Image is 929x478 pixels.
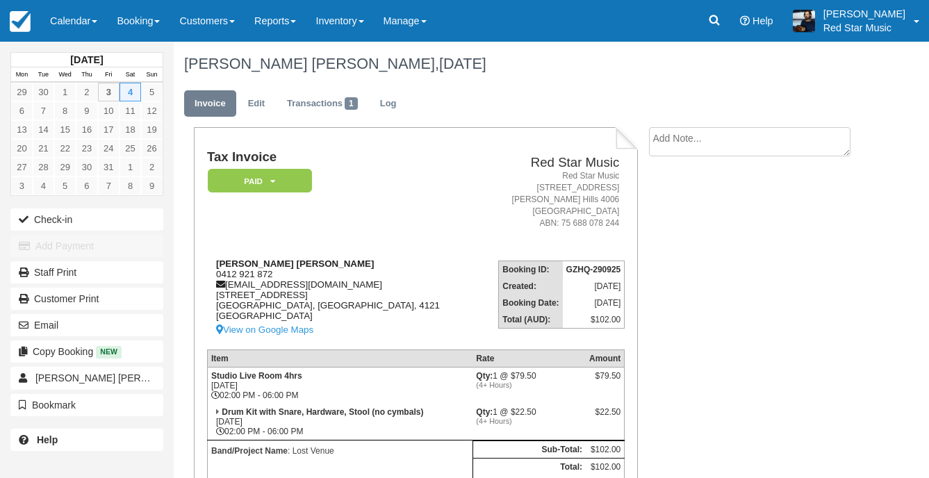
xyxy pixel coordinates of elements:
a: 22 [54,139,76,158]
a: 30 [33,83,54,101]
a: 14 [33,120,54,139]
a: 6 [76,176,97,195]
i: Help [740,16,750,26]
a: 21 [33,139,54,158]
em: Paid [208,169,312,193]
th: Sub-Total: [472,440,586,458]
a: 1 [120,158,141,176]
a: 11 [120,101,141,120]
th: Rate [472,349,586,367]
a: 4 [33,176,54,195]
td: 1 @ $22.50 [472,404,586,440]
th: Booking Date: [499,295,563,311]
a: 9 [141,176,163,195]
button: Bookmark [10,394,163,416]
td: [DATE] [563,278,625,295]
a: 18 [120,120,141,139]
td: $102.00 [563,311,625,329]
a: Staff Print [10,261,163,283]
h2: Red Star Music [484,156,620,170]
a: 19 [141,120,163,139]
a: 20 [11,139,33,158]
a: 2 [141,158,163,176]
span: [PERSON_NAME] [PERSON_NAME] [35,372,198,384]
strong: GZHQ-290925 [566,265,621,274]
td: 1 @ $79.50 [472,367,586,404]
a: 15 [54,120,76,139]
a: 8 [120,176,141,195]
h1: Tax Invoice [207,150,478,165]
td: [DATE] 02:00 PM - 06:00 PM [207,367,472,404]
a: 17 [98,120,120,139]
button: Copy Booking New [10,340,163,363]
th: Item [207,349,472,367]
a: 9 [76,101,97,120]
a: 3 [98,83,120,101]
a: 29 [54,158,76,176]
a: 2 [76,83,97,101]
strong: Qty [476,407,493,417]
a: 30 [76,158,97,176]
div: $22.50 [589,407,620,428]
a: 7 [98,176,120,195]
a: 13 [11,120,33,139]
th: Total: [472,458,586,475]
th: Booking ID: [499,261,563,278]
b: Help [37,434,58,445]
a: 8 [54,101,76,120]
th: Tue [33,67,54,83]
a: Edit [238,90,275,117]
th: Mon [11,67,33,83]
span: 1 [345,97,358,110]
th: Thu [76,67,97,83]
a: 10 [98,101,120,120]
th: Created: [499,278,563,295]
address: Red Star Music [STREET_ADDRESS] [PERSON_NAME] Hills 4006 [GEOGRAPHIC_DATA] ABN: 75 688 078 244 [484,170,620,230]
a: 25 [120,139,141,158]
em: (4+ Hours) [476,417,582,425]
a: 23 [76,139,97,158]
div: 0412 921 872 [EMAIL_ADDRESS][DOMAIN_NAME] [STREET_ADDRESS] [GEOGRAPHIC_DATA], [GEOGRAPHIC_DATA], ... [207,258,478,338]
p: Red Star Music [823,21,905,35]
p: [PERSON_NAME] [823,7,905,21]
a: Help [10,429,163,451]
strong: [DATE] [70,54,103,65]
button: Email [10,314,163,336]
a: [PERSON_NAME] [PERSON_NAME] [10,367,163,389]
button: Check-in [10,208,163,231]
a: 1 [54,83,76,101]
a: 3 [11,176,33,195]
img: A1 [793,10,815,32]
td: [DATE] 02:00 PM - 06:00 PM [207,404,472,440]
a: Invoice [184,90,236,117]
a: 7 [33,101,54,120]
strong: Drum Kit with Snare, Hardware, Stool (no cymbals) [222,407,423,417]
a: 5 [54,176,76,195]
a: 5 [141,83,163,101]
a: 24 [98,139,120,158]
em: (4+ Hours) [476,381,582,389]
span: [DATE] [439,55,486,72]
img: checkfront-main-nav-mini-logo.png [10,11,31,32]
th: Fri [98,67,120,83]
button: Add Payment [10,235,163,257]
td: $102.00 [586,440,625,458]
strong: [PERSON_NAME] [PERSON_NAME] [216,258,374,269]
th: Sun [141,67,163,83]
td: [DATE] [563,295,625,311]
p: : Lost Venue [211,444,469,458]
a: Transactions1 [277,90,368,117]
a: 4 [120,83,141,101]
th: Total (AUD): [499,311,563,329]
a: 27 [11,158,33,176]
th: Wed [54,67,76,83]
span: New [96,346,122,358]
a: 12 [141,101,163,120]
a: Customer Print [10,288,163,310]
a: View on Google Maps [216,321,478,338]
a: 28 [33,158,54,176]
a: 26 [141,139,163,158]
div: $79.50 [589,371,620,392]
a: 29 [11,83,33,101]
a: 16 [76,120,97,139]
